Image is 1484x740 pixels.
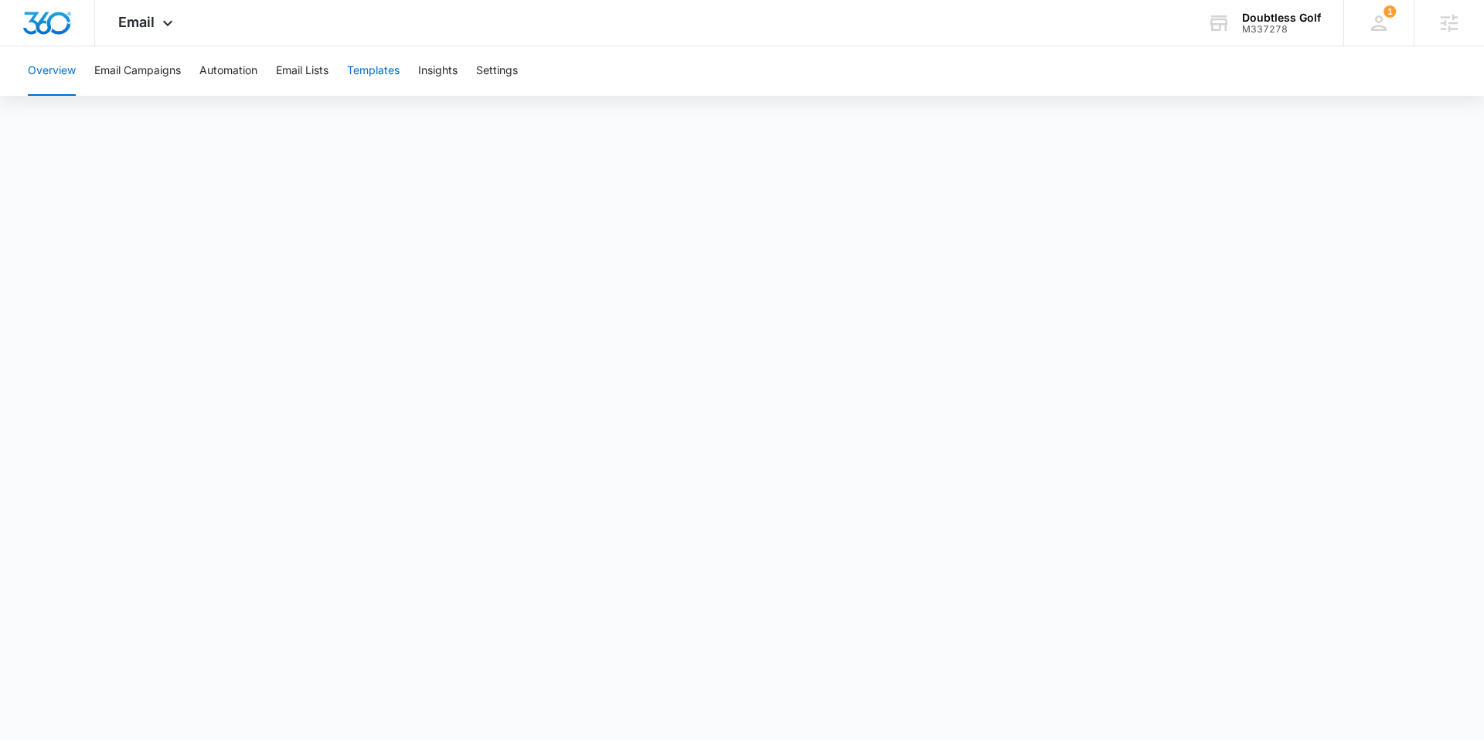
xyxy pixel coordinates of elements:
[476,46,518,96] button: Settings
[94,46,181,96] button: Email Campaigns
[276,46,328,96] button: Email Lists
[1384,5,1396,18] span: 1
[418,46,458,96] button: Insights
[199,46,257,96] button: Automation
[1242,12,1321,24] div: account name
[1384,5,1396,18] div: notifications count
[28,46,76,96] button: Overview
[347,46,400,96] button: Templates
[1242,24,1321,35] div: account id
[118,14,155,30] span: Email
